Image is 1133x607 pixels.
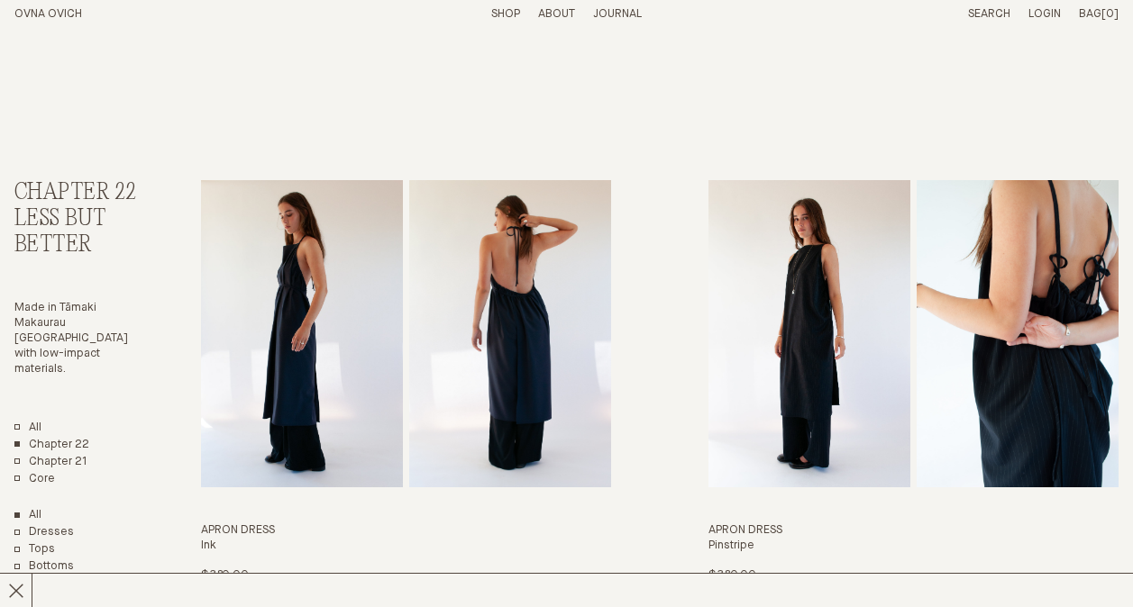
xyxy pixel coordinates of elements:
img: Apron Dress [201,180,403,487]
a: Tops [14,542,55,557]
span: $380.00 [708,569,756,581]
a: Apron Dress [708,180,1119,584]
a: Journal [593,8,642,20]
a: Shop [491,8,520,20]
a: Show All [14,508,41,523]
a: Bottoms [14,559,74,575]
p: Made in Tāmaki Makaurau [GEOGRAPHIC_DATA] with low-impact materials. [14,301,140,376]
a: Home [14,8,82,20]
a: All [14,421,41,436]
img: Apron Dress [708,180,910,487]
a: Chapter 21 [14,455,87,470]
span: [0] [1101,8,1119,20]
h4: Ink [201,539,611,554]
a: Search [968,8,1010,20]
h4: Pinstripe [708,539,1119,554]
span: $380.00 [201,569,249,581]
a: Login [1028,8,1061,20]
h3: Apron Dress [708,523,1119,539]
a: Chapter 22 [14,438,89,453]
summary: About [538,7,575,23]
span: Bag [1079,8,1101,20]
a: Apron Dress [201,180,611,584]
h3: Apron Dress [201,523,611,539]
a: Dresses [14,525,74,540]
h3: Less But Better [14,206,140,258]
a: Core [14,472,55,487]
h2: Chapter 22 [14,180,140,206]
